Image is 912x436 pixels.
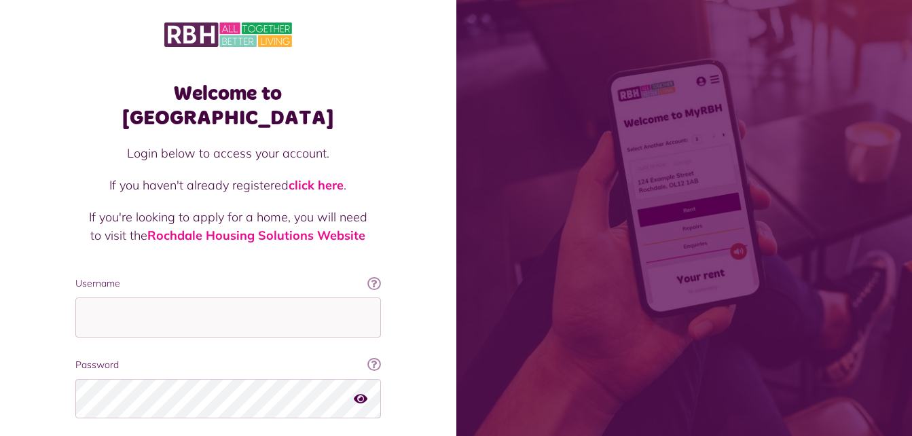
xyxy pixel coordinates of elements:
a: Rochdale Housing Solutions Website [147,228,365,243]
h1: Welcome to [GEOGRAPHIC_DATA] [75,81,381,130]
a: click here [289,177,344,193]
p: Login below to access your account. [89,144,367,162]
img: MyRBH [164,20,292,49]
label: Username [75,276,381,291]
p: If you're looking to apply for a home, you will need to visit the [89,208,367,244]
p: If you haven't already registered . [89,176,367,194]
label: Password [75,358,381,372]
